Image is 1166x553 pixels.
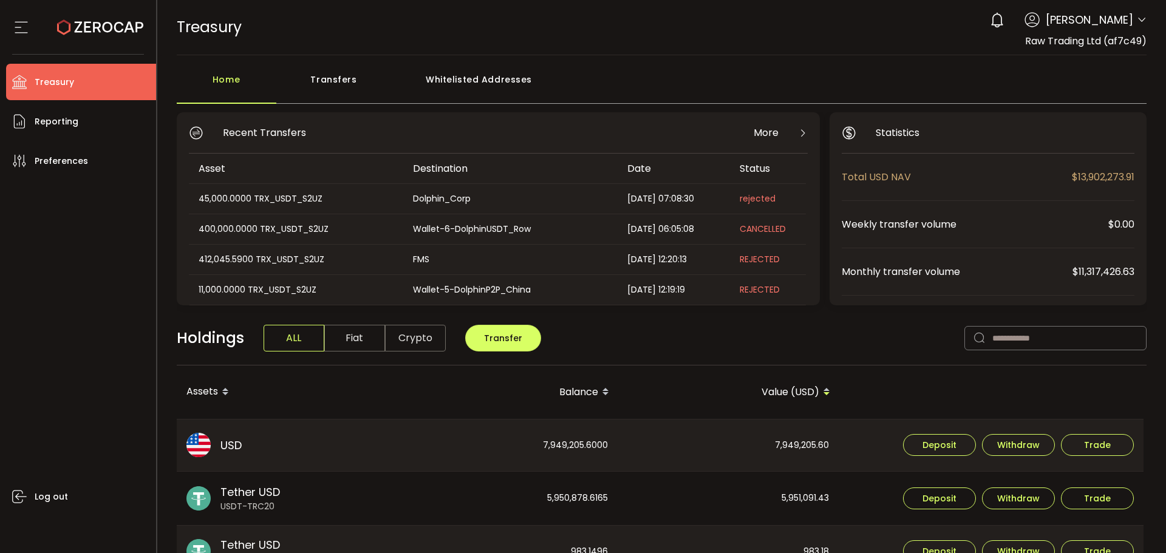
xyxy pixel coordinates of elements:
[740,192,776,205] span: rejected
[982,487,1055,509] button: Withdraw
[618,222,730,236] div: [DATE] 06:05:08
[177,67,276,104] div: Home
[220,437,242,453] span: USD
[220,500,280,513] span: USDT-TRC20
[730,161,806,175] div: Status
[35,152,88,170] span: Preferences
[276,67,392,104] div: Transfers
[264,325,324,351] span: ALL
[842,264,1072,279] span: Monthly transfer volume
[619,472,839,525] div: 5,951,091.43
[740,253,780,265] span: REJECTED
[1072,169,1134,185] span: $13,902,273.91
[903,434,976,456] button: Deposit
[1025,34,1147,48] span: Raw Trading Ltd (af7c49)
[186,433,211,457] img: usd_portfolio.svg
[619,419,839,472] div: 7,949,205.60
[189,161,403,175] div: Asset
[403,192,616,206] div: Dolphin_Corp
[754,125,779,140] span: More
[177,16,242,38] span: Treasury
[35,73,74,91] span: Treasury
[997,441,1040,449] span: Withdraw
[1072,264,1134,279] span: $11,317,426.63
[876,125,919,140] span: Statistics
[1084,441,1111,449] span: Trade
[403,161,618,175] div: Destination
[392,67,567,104] div: Whitelisted Addresses
[189,283,402,297] div: 11,000.0000 TRX_USDT_S2UZ
[740,283,780,296] span: REJECTED
[922,441,956,449] span: Deposit
[220,537,280,553] span: Tether USD
[982,434,1055,456] button: Withdraw
[177,382,398,402] div: Assets
[484,332,522,344] span: Transfer
[903,487,976,509] button: Deposit
[35,488,68,506] span: Log out
[1061,487,1134,509] button: Trade
[1108,217,1134,232] span: $0.00
[35,113,78,131] span: Reporting
[403,253,616,266] div: FMS
[997,494,1040,503] span: Withdraw
[1084,494,1111,503] span: Trade
[186,486,211,511] img: usdt_portfolio.svg
[922,494,956,503] span: Deposit
[398,419,618,472] div: 7,949,205.6000
[618,283,730,297] div: [DATE] 12:19:19
[842,217,1108,232] span: Weekly transfer volume
[1105,495,1166,553] iframe: Chat Widget
[618,161,730,175] div: Date
[177,327,244,350] span: Holdings
[385,325,446,351] span: Crypto
[1046,12,1133,28] span: [PERSON_NAME]
[398,382,619,402] div: Balance
[189,192,402,206] div: 45,000.0000 TRX_USDT_S2UZ
[403,283,616,297] div: Wallet-5-DolphinP2P_China
[465,325,541,351] button: Transfer
[223,125,306,140] span: Recent Transfers
[842,169,1072,185] span: Total USD NAV
[189,222,402,236] div: 400,000.0000 TRX_USDT_S2UZ
[324,325,385,351] span: Fiat
[740,223,786,235] span: CANCELLED
[619,382,840,402] div: Value (USD)
[618,253,730,266] div: [DATE] 12:20:13
[189,253,402,266] div: 412,045.5900 TRX_USDT_S2UZ
[220,484,280,500] span: Tether USD
[618,192,730,206] div: [DATE] 07:08:30
[398,472,618,525] div: 5,950,878.6165
[1061,434,1134,456] button: Trade
[403,222,616,236] div: Wallet-6-DolphinUSDT_Row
